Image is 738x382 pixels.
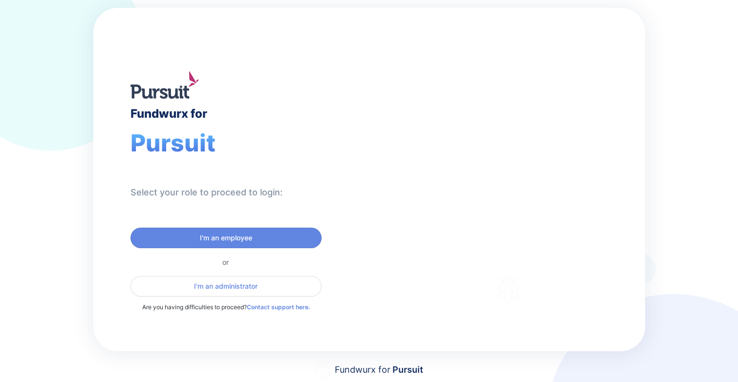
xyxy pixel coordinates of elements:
[130,187,282,198] div: Select your role to proceed to login:
[130,258,322,266] div: or
[130,71,199,99] img: logo.jpg
[130,228,322,248] button: I'm an employee
[425,137,501,147] div: Welcome to
[425,150,537,174] div: Fundwurx
[247,303,310,311] a: Contact support here.
[130,302,322,312] p: Are you having difficulties to proceed?
[200,233,252,243] span: I'm an employee
[335,363,423,377] div: Fundwurx for
[130,276,322,297] button: I'm an administrator
[194,281,258,291] span: I'm an administrator
[425,194,592,221] div: Thank you for choosing Fundwurx as your partner in driving positive social impact!
[130,106,207,121] div: Fundwurx for
[391,364,423,375] span: Pursuit
[130,128,216,157] span: Pursuit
